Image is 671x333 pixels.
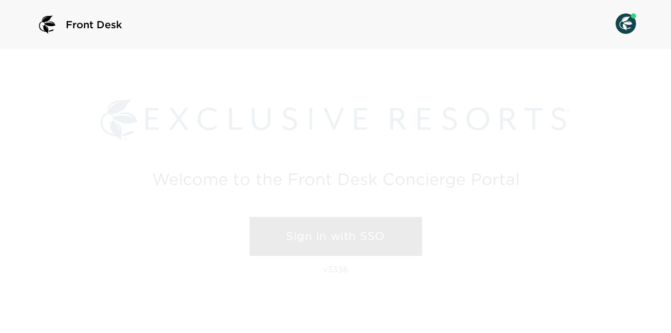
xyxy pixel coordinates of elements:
p: v3336 [323,264,348,274]
img: logo [35,12,60,37]
span: Front Desk [66,17,122,32]
img: Exclusive Resorts logo [101,100,570,141]
img: User [616,13,636,34]
h2: Welcome to the Front Desk Concierge Portal [152,171,520,187]
a: Sign in with SSO [250,217,422,256]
